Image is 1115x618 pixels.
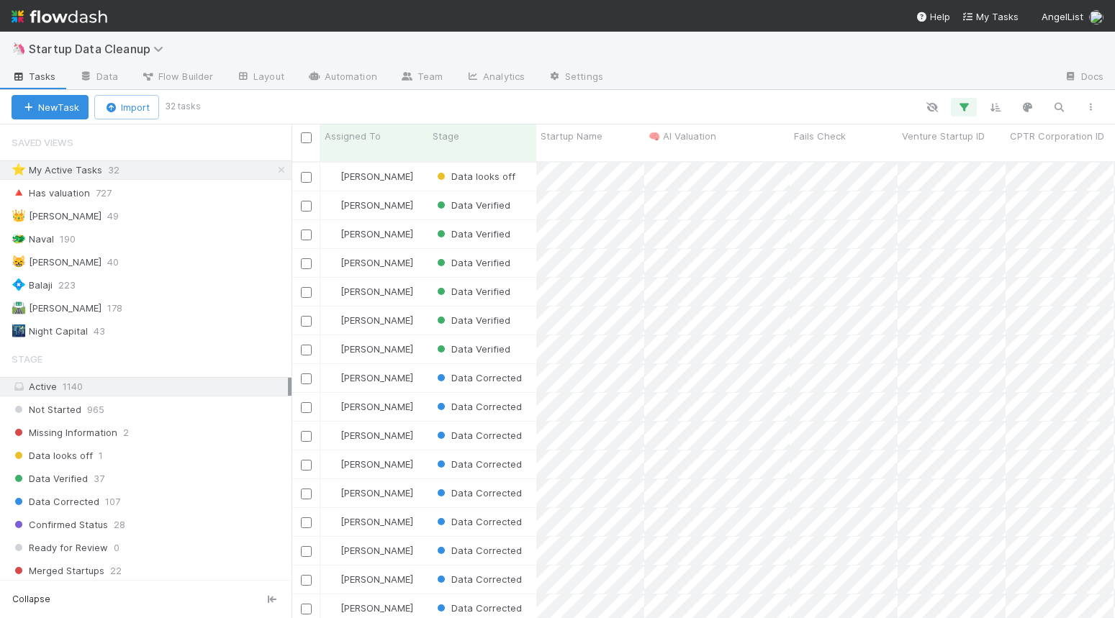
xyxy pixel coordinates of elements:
[327,343,338,355] img: avatar_01e2500d-3195-4c29-b276-1cde86660094.png
[12,232,26,245] span: 🐲
[12,401,81,419] span: Not Started
[12,447,93,465] span: Data looks off
[301,373,312,384] input: Toggle Row Selected
[12,593,50,606] span: Collapse
[12,186,26,199] span: 🔺
[434,601,522,615] div: Data Corrected
[326,428,413,442] div: [PERSON_NAME]
[130,66,225,89] a: Flow Builder
[794,129,846,143] span: Fails Check
[434,401,522,412] span: Data Corrected
[96,184,126,202] span: 727
[434,457,522,471] div: Data Corrected
[434,516,522,527] span: Data Corrected
[649,129,716,143] span: 🧠 AI Valuation
[434,487,522,499] span: Data Corrected
[340,487,413,499] span: [PERSON_NAME]
[340,228,413,240] span: [PERSON_NAME]
[12,539,108,557] span: Ready for Review
[340,602,413,614] span: [PERSON_NAME]
[434,545,522,556] span: Data Corrected
[12,69,56,83] span: Tasks
[902,129,985,143] span: Venture Startup ID
[340,199,413,211] span: [PERSON_NAME]
[108,161,134,179] span: 32
[327,314,338,326] img: avatar_01e2500d-3195-4c29-b276-1cde86660094.png
[327,573,338,585] img: avatar_01e2500d-3195-4c29-b276-1cde86660094.png
[434,257,510,268] span: Data Verified
[94,95,159,119] button: Import
[340,573,413,585] span: [PERSON_NAME]
[326,284,413,299] div: [PERSON_NAME]
[1052,66,1115,89] a: Docs
[327,228,338,240] img: avatar_01e2500d-3195-4c29-b276-1cde86660094.png
[326,198,413,212] div: [PERSON_NAME]
[340,286,413,297] span: [PERSON_NAME]
[327,401,338,412] img: avatar_01e2500d-3195-4c29-b276-1cde86660094.png
[962,9,1019,24] a: My Tasks
[434,313,510,327] div: Data Verified
[87,401,104,419] span: 965
[107,207,133,225] span: 49
[68,66,130,89] a: Data
[296,66,389,89] a: Automation
[12,253,101,271] div: [PERSON_NAME]
[434,199,510,211] span: Data Verified
[1010,129,1104,143] span: CPTR Corporation ID
[12,378,288,396] div: Active
[326,169,413,183] div: [PERSON_NAME]
[12,4,107,29] img: logo-inverted-e16ddd16eac7371096b0.svg
[916,9,950,24] div: Help
[12,230,54,248] div: Naval
[12,299,101,317] div: [PERSON_NAME]
[12,209,26,222] span: 👑
[326,399,413,414] div: [PERSON_NAME]
[326,601,413,615] div: [PERSON_NAME]
[12,255,26,268] span: 😸
[340,545,413,556] span: [PERSON_NAME]
[12,276,53,294] div: Balaji
[12,42,26,55] span: 🦄
[12,207,101,225] div: [PERSON_NAME]
[105,493,120,511] span: 107
[301,546,312,557] input: Toggle Row Selected
[434,572,522,586] div: Data Corrected
[434,372,522,383] span: Data Corrected
[12,128,73,157] span: Saved Views
[325,129,381,143] span: Assigned To
[301,575,312,586] input: Toggle Row Selected
[434,458,522,470] span: Data Corrected
[434,314,510,326] span: Data Verified
[326,543,413,558] div: [PERSON_NAME]
[434,228,510,240] span: Data Verified
[301,431,312,442] input: Toggle Row Selected
[434,514,522,529] div: Data Corrected
[12,95,89,119] button: NewTask
[327,199,338,211] img: avatar_01e2500d-3195-4c29-b276-1cde86660094.png
[63,381,83,392] span: 1140
[301,489,312,499] input: Toggle Row Selected
[99,447,103,465] span: 1
[1042,11,1083,22] span: AngelList
[327,257,338,268] img: avatar_01e2500d-3195-4c29-b276-1cde86660094.png
[12,278,26,291] span: 💠
[326,457,413,471] div: [PERSON_NAME]
[340,314,413,326] span: [PERSON_NAME]
[301,402,312,413] input: Toggle Row Selected
[29,42,171,56] span: Startup Data Cleanup
[107,253,133,271] span: 40
[12,516,108,534] span: Confirmed Status
[434,255,510,270] div: Data Verified
[12,562,104,580] span: Merged Startups
[326,514,413,529] div: [PERSON_NAME]
[434,342,510,356] div: Data Verified
[327,545,338,556] img: avatar_01e2500d-3195-4c29-b276-1cde86660094.png
[12,322,88,340] div: Night Capital
[301,460,312,471] input: Toggle Row Selected
[326,572,413,586] div: [PERSON_NAME]
[301,230,312,240] input: Toggle Row Selected
[327,171,338,182] img: avatar_01e2500d-3195-4c29-b276-1cde86660094.png
[301,604,312,614] input: Toggle Row Selected
[94,470,104,488] span: 37
[340,343,413,355] span: [PERSON_NAME]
